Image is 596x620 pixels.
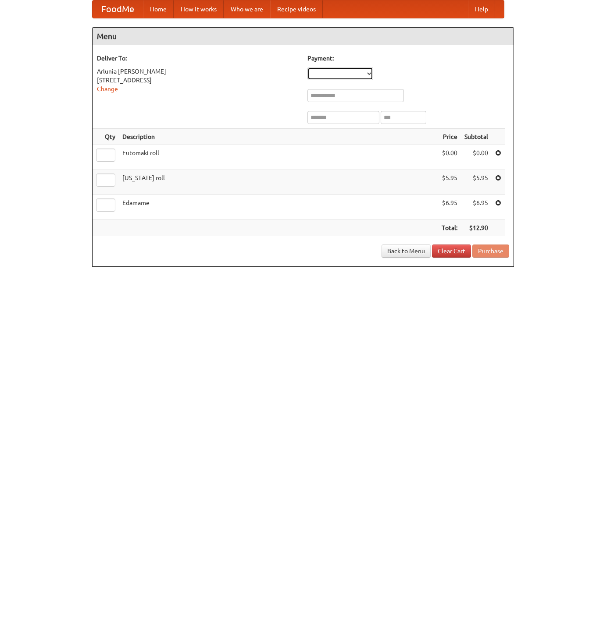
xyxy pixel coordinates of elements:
a: Change [97,85,118,92]
div: [STREET_ADDRESS] [97,76,299,85]
td: Edamame [119,195,438,220]
h5: Payment: [307,54,509,63]
td: $6.95 [461,195,492,220]
td: [US_STATE] roll [119,170,438,195]
th: Price [438,129,461,145]
td: $5.95 [438,170,461,195]
th: Subtotal [461,129,492,145]
a: How it works [174,0,224,18]
th: $12.90 [461,220,492,236]
a: Home [143,0,174,18]
div: Arlunia [PERSON_NAME] [97,67,299,76]
td: Futomaki roll [119,145,438,170]
a: Back to Menu [382,244,431,258]
th: Total: [438,220,461,236]
td: $6.95 [438,195,461,220]
a: Clear Cart [432,244,471,258]
a: Help [468,0,495,18]
h4: Menu [93,28,514,45]
th: Description [119,129,438,145]
td: $0.00 [461,145,492,170]
a: FoodMe [93,0,143,18]
td: $0.00 [438,145,461,170]
a: Who we are [224,0,270,18]
button: Purchase [472,244,509,258]
a: Recipe videos [270,0,323,18]
h5: Deliver To: [97,54,299,63]
th: Qty [93,129,119,145]
td: $5.95 [461,170,492,195]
